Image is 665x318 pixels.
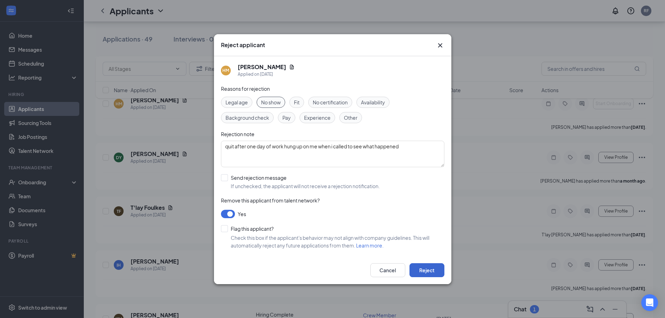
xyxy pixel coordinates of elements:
a: Learn more. [356,242,384,249]
span: Background check [226,114,269,121]
svg: Document [289,64,295,70]
span: Experience [304,114,331,121]
span: Pay [282,114,291,121]
button: Reject [409,263,444,277]
h3: Reject applicant [221,41,265,49]
span: Yes [238,210,246,218]
svg: Cross [436,41,444,50]
span: Reasons for rejection [221,86,270,92]
h5: [PERSON_NAME] [238,63,286,71]
span: Fit [294,98,300,106]
span: Availability [361,98,385,106]
span: Rejection note [221,131,254,137]
button: Close [436,41,444,50]
div: Open Intercom Messenger [641,294,658,311]
span: No show [261,98,281,106]
span: Remove this applicant from talent network? [221,197,320,204]
span: Legal age [226,98,248,106]
button: Cancel [370,263,405,277]
span: Other [344,114,357,121]
span: No certification [313,98,348,106]
span: Check this box if the applicant's behavior may not align with company guidelines. This will autom... [231,235,429,249]
div: HM [222,67,229,73]
textarea: quit after one day of work hung up on me when i called to see what happened [221,141,444,167]
div: Applied on [DATE] [238,71,295,78]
